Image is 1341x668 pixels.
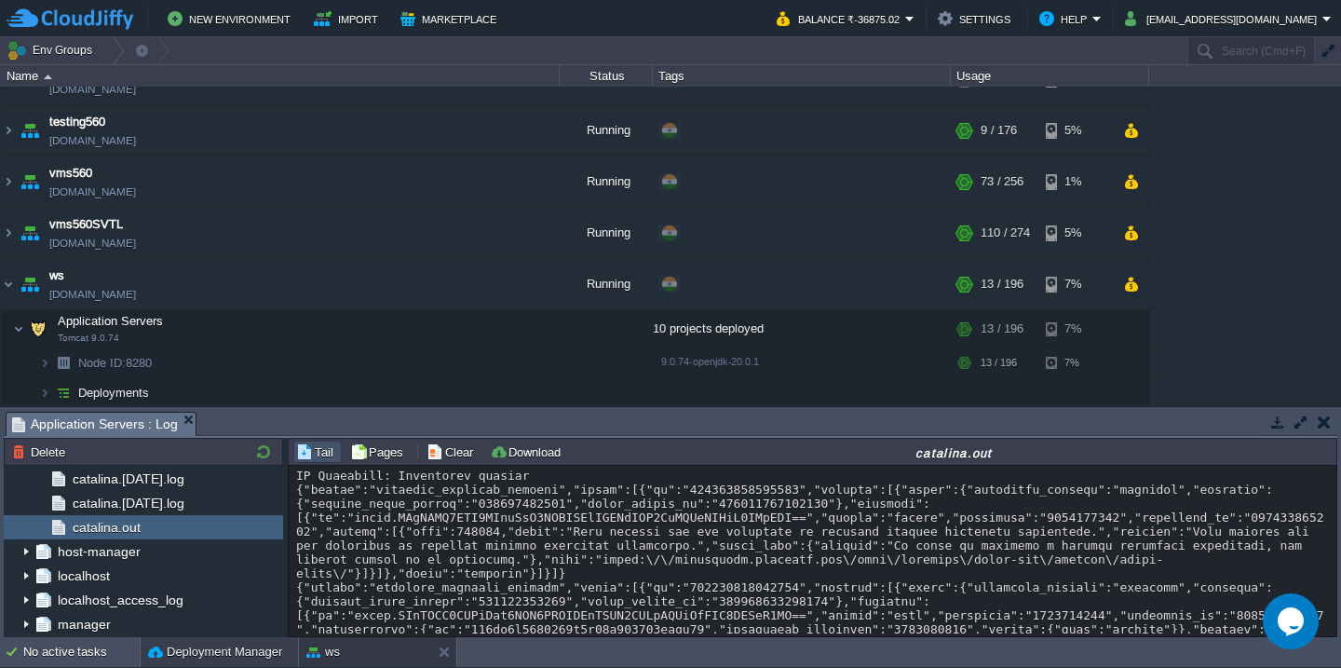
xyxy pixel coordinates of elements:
a: Deployments [76,385,152,401]
button: Delete [12,443,71,460]
a: Application ServersTomcat 9.0.74 [56,314,166,328]
a: [DOMAIN_NAME] [49,285,136,304]
button: Settings [938,7,1016,30]
button: Help [1039,7,1092,30]
a: Node ID:8280 [76,355,155,371]
img: AMDAwAAAACH5BAEAAAAALAAAAAABAAEAAAICRAEAOw== [13,310,24,348]
button: Balance ₹-36875.02 [777,7,905,30]
img: AMDAwAAAACH5BAEAAAAALAAAAAABAAEAAAICRAEAOw== [44,75,52,79]
img: AMDAwAAAACH5BAEAAAAALAAAAAABAAEAAAICRAEAOw== [39,378,50,407]
a: ws [49,266,64,285]
span: Node ID: [78,356,126,370]
a: manager [54,616,114,633]
button: Marketplace [400,7,502,30]
a: testing560 [49,113,105,131]
button: [EMAIL_ADDRESS][DOMAIN_NAME] [1125,7,1322,30]
a: [DOMAIN_NAME] [49,80,136,99]
button: Import [314,7,384,30]
button: Tail [296,443,339,460]
div: 5% [1046,208,1106,258]
button: ws [306,643,340,661]
img: AMDAwAAAACH5BAEAAAAALAAAAAABAAEAAAICRAEAOw== [1,105,16,156]
a: vms560 [49,164,92,183]
div: Running [560,157,653,207]
div: 13 / 196 [981,348,1017,377]
div: 5% [1046,105,1106,156]
button: Clear [427,443,479,460]
button: New Environment [168,7,296,30]
div: 13 / 196 [981,310,1023,348]
img: AMDAwAAAACH5BAEAAAAALAAAAAABAAEAAAICRAEAOw== [50,348,76,377]
div: Name [2,65,559,87]
img: AMDAwAAAACH5BAEAAAAALAAAAAABAAEAAAICRAEAOw== [17,157,43,207]
button: Download [490,443,566,460]
div: 7% [1046,310,1106,348]
img: AMDAwAAAACH5BAEAAAAALAAAAAABAAEAAAICRAEAOw== [17,105,43,156]
div: 110 / 274 [981,208,1030,258]
div: 7% [1046,348,1106,377]
div: catalina.out [574,444,1334,460]
div: Tags [654,65,950,87]
a: localhost [54,567,113,584]
a: vms560SVTL [49,215,123,234]
a: catalina.[DATE].log [69,495,187,511]
button: Deployment Manager [148,643,282,661]
a: host-manager [54,543,143,560]
img: AMDAwAAAACH5BAEAAAAALAAAAAABAAEAAAICRAEAOw== [25,310,51,348]
div: 1% [1046,157,1106,207]
span: Application Servers : Log [12,413,178,436]
img: AMDAwAAAACH5BAEAAAAALAAAAAABAAEAAAICRAEAOw== [50,378,76,407]
img: AMDAwAAAACH5BAEAAAAALAAAAAABAAEAAAICRAEAOw== [39,348,50,377]
div: Running [560,259,653,309]
img: CloudJiffy [7,7,133,31]
div: No active tasks [23,637,140,667]
div: Running [560,208,653,258]
div: 73 / 256 [981,157,1023,207]
div: 13 / 196 [981,259,1023,309]
div: 7% [1046,259,1106,309]
span: Application Servers [56,313,166,329]
span: 9.0.74-openjdk-20.0.1 [661,356,759,367]
img: AMDAwAAAACH5BAEAAAAALAAAAAABAAEAAAICRAEAOw== [1,208,16,258]
div: Status [561,65,652,87]
div: 10 projects deployed [653,310,951,348]
a: [DOMAIN_NAME] [49,183,136,201]
span: Tomcat 9.0.74 [58,333,119,344]
button: Env Groups [7,37,99,63]
a: catalina.[DATE].log [69,470,187,487]
div: Running [560,105,653,156]
a: localhost_access_log [54,592,186,608]
a: catalina.out [69,519,143,536]
img: AMDAwAAAACH5BAEAAAAALAAAAAABAAEAAAICRAEAOw== [1,259,16,309]
a: [DOMAIN_NAME] [49,131,136,150]
img: AMDAwAAAACH5BAEAAAAALAAAAAABAAEAAAICRAEAOw== [17,259,43,309]
img: AMDAwAAAACH5BAEAAAAALAAAAAABAAEAAAICRAEAOw== [1,157,16,207]
iframe: chat widget [1263,593,1322,649]
div: Usage [952,65,1148,87]
img: AMDAwAAAACH5BAEAAAAALAAAAAABAAEAAAICRAEAOw== [17,208,43,258]
div: 9 / 176 [981,105,1017,156]
a: [DOMAIN_NAME] [49,234,136,252]
button: Pages [350,443,409,460]
span: 8280 [76,355,155,371]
